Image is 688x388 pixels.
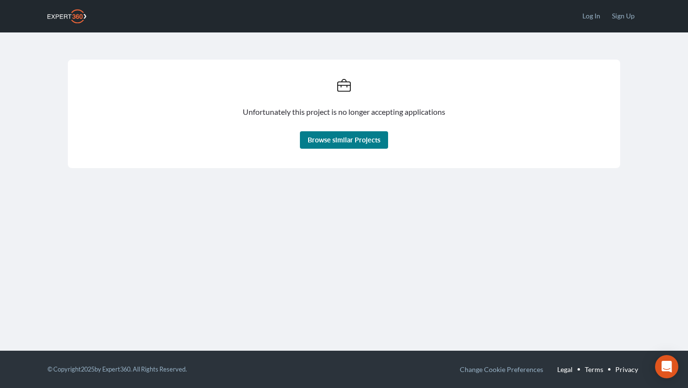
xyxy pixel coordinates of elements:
span: Unfortunately this project is no longer accepting applications [243,107,445,116]
small: © Copyright 2025 by Expert360. All Rights Reserved. [47,365,187,373]
a: Terms [585,363,603,376]
div: Open Intercom Messenger [655,355,678,378]
svg: icon [337,79,351,93]
a: Legal [557,363,573,376]
img: Expert360 [47,9,86,23]
a: Browse similar Projects [300,131,388,149]
button: Change Cookie Preferences [460,363,543,376]
a: Privacy [615,363,638,376]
